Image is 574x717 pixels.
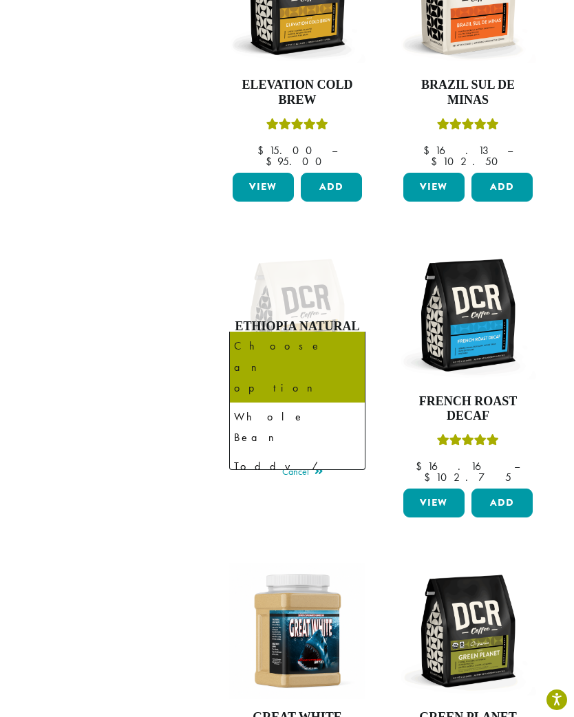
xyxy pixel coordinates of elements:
bdi: 16.16 [416,459,501,473]
span: – [514,459,520,473]
div: Rated 5.00 out of 5 [437,116,499,137]
div: Toddy / Cold Brew [234,456,361,497]
img: DCR-12oz-FTO-Green-Planet-Stock-scaled.png [400,563,536,699]
button: Add [471,173,533,202]
span: $ [257,143,269,158]
a: View [403,489,465,517]
div: Rated 5.00 out of 5 [437,432,499,453]
button: Add [471,489,533,517]
h4: Ethiopia Natural [229,320,365,335]
img: Great_White_Ground_Espresso_2.png [229,563,365,699]
bdi: 16.13 [423,143,494,158]
span: $ [423,143,435,158]
a: View [233,173,294,202]
a: Cancel [282,463,323,482]
bdi: 102.50 [431,154,504,169]
a: French Roast DecafRated 5.00 out of 5 [400,247,536,483]
span: $ [266,154,277,169]
div: Rated 5.00 out of 5 [266,116,328,137]
h4: French Roast Decaf [400,394,536,424]
button: Add [301,173,362,202]
span: $ [424,470,436,484]
span: – [507,143,513,158]
a: View [403,173,465,202]
span: $ [431,154,443,169]
div: Whole Bean [234,407,361,448]
bdi: 15.00 [257,143,319,158]
a: Rated 5.00 out of 5 [229,247,365,528]
h4: Brazil Sul De Minas [400,78,536,107]
h4: Elevation Cold Brew [229,78,365,107]
img: DCR-12oz-French-Roast-Decaf-Stock-scaled.png [400,247,536,383]
span: – [332,143,337,158]
span: $ [416,459,427,473]
bdi: 95.00 [266,154,328,169]
li: Choose an option [230,332,365,402]
bdi: 102.75 [424,470,511,484]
